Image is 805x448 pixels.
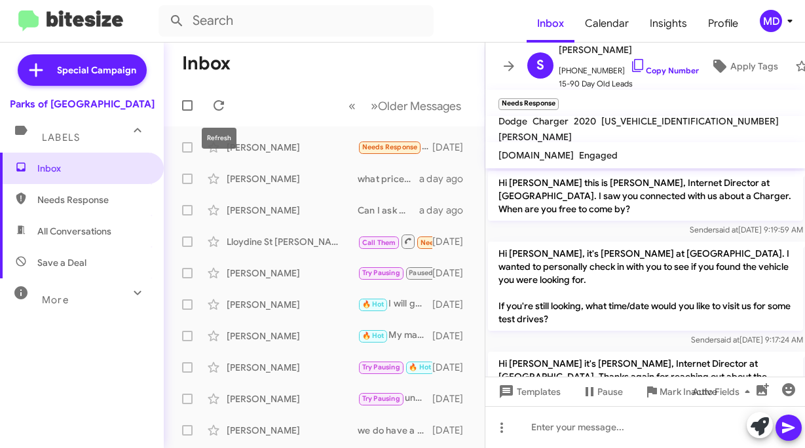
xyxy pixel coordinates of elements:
[716,335,739,345] span: said at
[536,55,544,76] span: S
[579,149,618,161] span: Engaged
[159,5,434,37] input: Search
[597,380,623,403] span: Pause
[639,5,698,43] a: Insights
[689,225,802,234] span: Sender [DATE] 9:19:59 AM
[485,380,571,403] button: Templates
[715,225,738,234] span: said at
[10,98,155,111] div: Parks of [GEOGRAPHIC_DATA]
[341,92,469,119] nav: Page navigation example
[182,53,231,74] h1: Inbox
[227,235,358,248] div: Lloydine St [PERSON_NAME]
[37,225,111,238] span: All Conversations
[432,329,474,343] div: [DATE]
[358,297,432,312] div: I will get with my team to confirm details on that!
[358,140,432,155] div: How much is it?
[227,392,358,405] div: [PERSON_NAME]
[37,193,149,206] span: Needs Response
[362,300,384,308] span: 🔥 Hot
[692,380,755,403] span: Auto Fields
[690,335,802,345] span: Sender [DATE] 9:17:24 AM
[227,204,358,217] div: [PERSON_NAME]
[749,10,791,32] button: MD
[227,424,358,437] div: [PERSON_NAME]
[362,143,418,151] span: Needs Response
[432,424,474,437] div: [DATE]
[227,298,358,311] div: [PERSON_NAME]
[371,98,378,114] span: »
[533,115,569,127] span: Charger
[378,99,461,113] span: Older Messages
[559,77,699,90] span: 15-90 Day Old Leads
[682,380,766,403] button: Auto Fields
[432,392,474,405] div: [DATE]
[496,380,561,403] span: Templates
[227,329,358,343] div: [PERSON_NAME]
[419,204,474,217] div: a day ago
[432,141,474,154] div: [DATE]
[42,132,80,143] span: Labels
[341,92,364,119] button: Previous
[358,328,432,343] div: My manager will be touch if theres anything we can do.
[699,54,789,78] button: Apply Tags
[432,267,474,280] div: [DATE]
[227,141,358,154] div: [PERSON_NAME]
[358,233,432,250] div: Inbound Call
[498,115,527,127] span: Dodge
[574,115,596,127] span: 2020
[227,361,358,374] div: [PERSON_NAME]
[432,235,474,248] div: [DATE]
[488,171,803,221] p: Hi [PERSON_NAME] this is [PERSON_NAME], Internet Director at [GEOGRAPHIC_DATA]. I saw you connect...
[358,172,419,185] div: what price point are you looking to stay within?
[498,131,572,143] span: [PERSON_NAME]
[660,380,717,403] span: Mark Inactive
[630,65,699,75] a: Copy Number
[362,269,400,277] span: Try Pausing
[362,238,396,247] span: Call Them
[730,54,778,78] span: Apply Tags
[42,294,69,306] span: More
[559,58,699,77] span: [PHONE_NUMBER]
[633,380,728,403] button: Mark Inactive
[362,363,400,371] span: Try Pausing
[362,331,384,340] span: 🔥 Hot
[348,98,356,114] span: «
[57,64,136,77] span: Special Campaign
[37,256,86,269] span: Save a Deal
[498,98,559,110] small: Needs Response
[760,10,782,32] div: MD
[363,92,469,119] button: Next
[409,363,431,371] span: 🔥 Hot
[488,242,803,331] p: Hi [PERSON_NAME], it's [PERSON_NAME] at [GEOGRAPHIC_DATA]. I wanted to personally check in with y...
[227,267,358,280] div: [PERSON_NAME]
[358,265,432,280] div: The first week in October
[358,424,432,437] div: we do have a pre owned selection. I've attached a link, let me know your thoughts! [URL][DOMAIN_N...
[574,5,639,43] a: Calendar
[358,391,432,406] div: understood, thanks again
[358,204,419,217] div: Can I ask what changed?
[18,54,147,86] a: Special Campaign
[601,115,779,127] span: [US_VEHICLE_IDENTIFICATION_NUMBER]
[37,162,149,175] span: Inbox
[358,360,432,375] div: my pleasure
[227,172,358,185] div: [PERSON_NAME]
[698,5,749,43] a: Profile
[559,42,699,58] span: [PERSON_NAME]
[527,5,574,43] a: Inbox
[419,172,474,185] div: a day ago
[362,394,400,403] span: Try Pausing
[421,238,476,247] span: Needs Response
[432,298,474,311] div: [DATE]
[498,149,574,161] span: [DOMAIN_NAME]
[409,269,433,277] span: Paused
[202,128,236,149] div: Refresh
[432,361,474,374] div: [DATE]
[571,380,633,403] button: Pause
